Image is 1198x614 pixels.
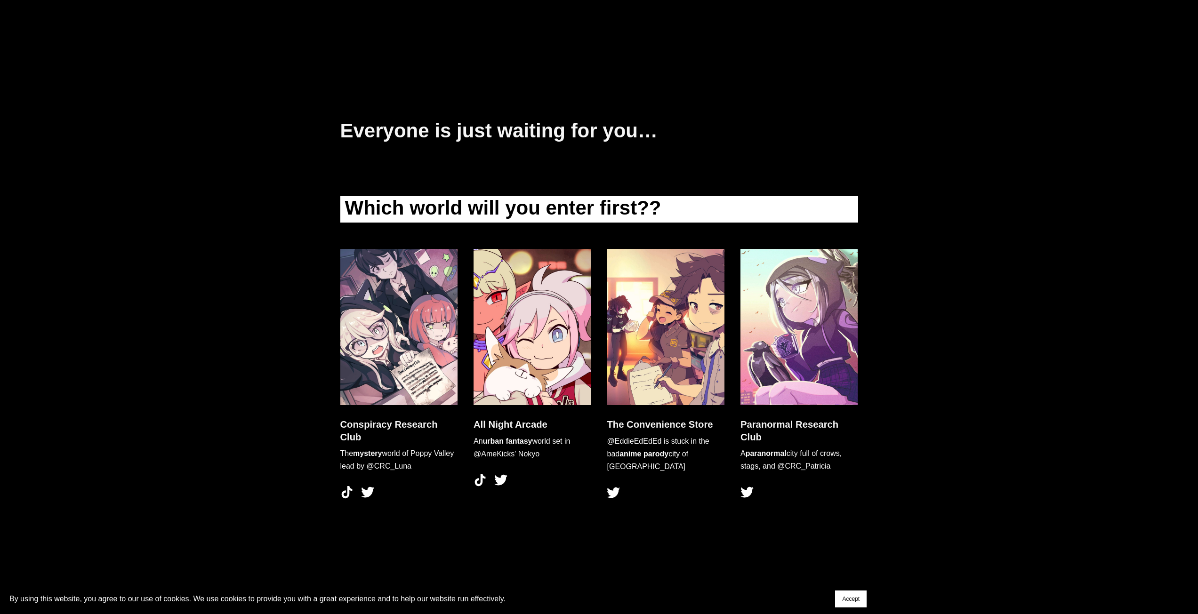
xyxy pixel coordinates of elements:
[340,447,458,472] p: The world of Poppy Valley lead by @CRC_Luna
[607,418,724,431] h3: The Convenience Store
[619,450,668,458] strong: anime parody
[340,196,858,222] h1: Which world will you enter first??
[607,486,620,499] a: Twitter
[740,447,858,472] p: A city full of crows, stags, and @CRC_Patricia
[740,486,754,499] a: Twitter
[340,418,458,443] h3: Conspiracy Research Club
[842,596,860,602] span: Accept
[483,437,532,445] strong: urban fantasy
[9,592,506,605] p: By using this website, you agree to our use of cookies. We use cookies to provide you with a grea...
[340,486,354,499] a: TikTok
[361,486,374,499] a: Twitter
[740,418,858,443] h3: Paranormal Research Club
[494,473,507,486] a: Twitter
[474,473,487,486] a: TikTok
[835,590,867,607] button: Accept
[746,449,787,457] strong: paranormal
[340,118,858,144] h1: Everyone is just waiting for you…
[474,418,591,431] h3: All Night Arcade
[607,435,724,473] p: @EddieEdEdEd is stuck in the bad city of [GEOGRAPHIC_DATA]
[474,435,591,460] p: An world set in @AmeKicks' Nokyo
[353,449,382,457] strong: mystery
